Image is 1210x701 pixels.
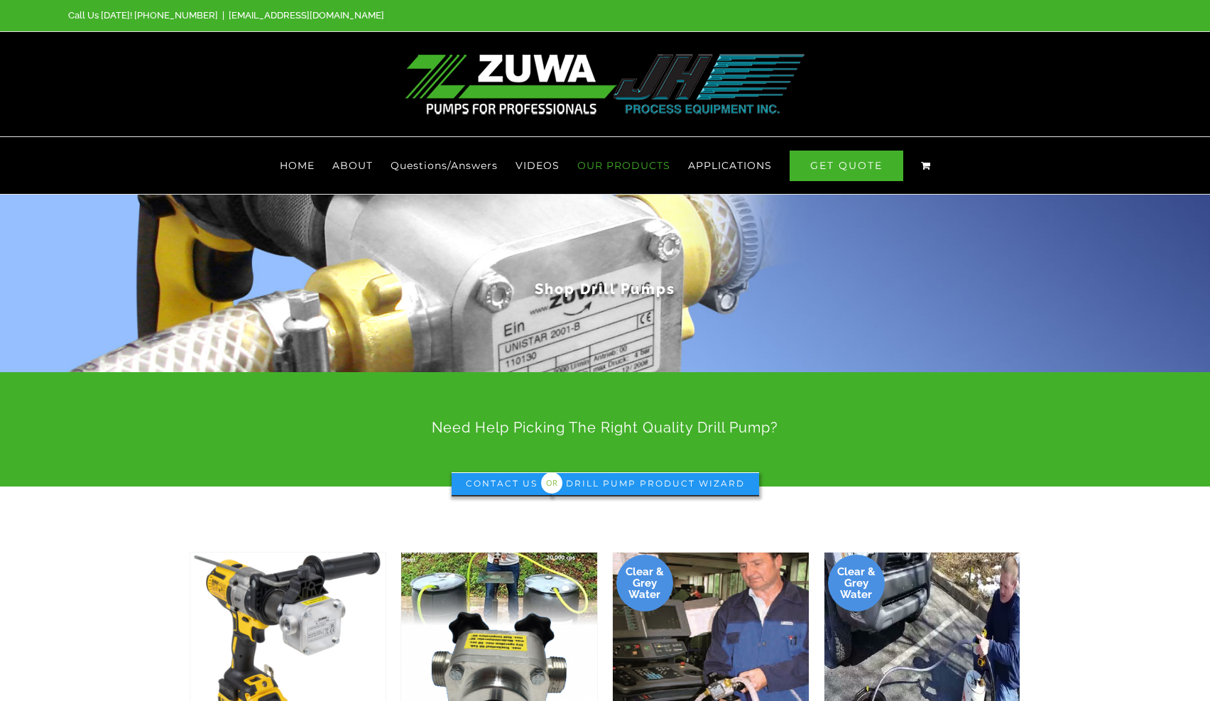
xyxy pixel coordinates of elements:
[332,137,373,194] a: ABOUT
[280,137,315,194] a: HOME
[577,161,670,170] span: OUR PRODUCTS
[516,161,560,170] span: VIDEOS
[405,54,806,114] img: Quality Drill Pump Pennsylvania - Metal Drill Pump PA
[828,566,885,600] span: Clear & Grey Water
[516,137,560,194] a: VIDEOS
[452,472,552,495] a: Contact Us
[546,474,557,492] span: OR
[466,478,538,489] span: Contact Us
[688,161,772,170] span: APPLICATIONS
[921,137,931,194] a: View Cart
[68,137,1143,194] nav: Main Menu
[190,418,1020,437] h2: Need Help Picking The Right Quality Drill Pump?
[616,566,673,600] span: Clear & Grey Water
[790,137,903,194] a: GET QUOTE
[688,137,772,194] a: APPLICATIONS
[332,161,373,170] span: ABOUT
[391,161,498,170] span: Questions/Answers
[68,10,218,21] span: Call Us [DATE]! [PHONE_NUMBER]
[280,161,315,170] span: HOME
[566,478,745,489] span: Drill Pump Product Wizard
[552,472,759,495] a: Drill Pump Product Wizard
[577,137,670,194] a: OUR PRODUCTS
[790,151,903,181] span: GET QUOTE
[391,137,498,194] a: Questions/Answers
[190,279,1020,299] h1: Shop Drill Pumps
[229,10,384,21] a: [EMAIL_ADDRESS][DOMAIN_NAME]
